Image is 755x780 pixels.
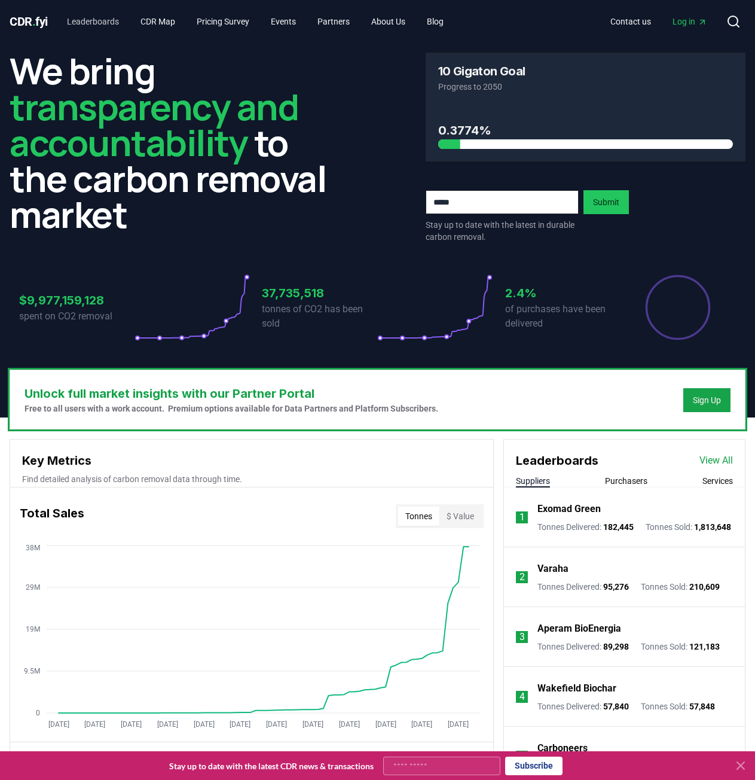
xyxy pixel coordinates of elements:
[26,544,40,552] tspan: 38M
[537,641,629,653] p: Tonnes Delivered :
[505,302,620,331] p: of purchases have been delivered
[603,702,629,711] span: 57,840
[519,570,525,584] p: 2
[26,625,40,633] tspan: 19M
[362,11,415,32] a: About Us
[131,11,185,32] a: CDR Map
[261,11,305,32] a: Events
[19,291,135,309] h3: $9,977,159,128
[519,630,525,644] p: 3
[537,741,588,755] a: Carboneers
[646,521,731,533] p: Tonnes Sold :
[702,475,733,487] button: Services
[699,453,733,468] a: View All
[157,720,178,729] tspan: [DATE]
[194,720,215,729] tspan: [DATE]
[537,502,601,516] a: Exomad Green
[601,11,661,32] a: Contact us
[644,274,711,341] div: Percentage of sales delivered
[302,720,323,729] tspan: [DATE]
[32,14,36,29] span: .
[516,475,550,487] button: Suppliers
[10,14,48,29] span: CDR fyi
[22,452,481,470] h3: Key Metrics
[641,641,720,653] p: Tonnes Sold :
[426,219,579,243] p: Stay up to date with the latest in durable carbon removal.
[537,581,629,593] p: Tonnes Delivered :
[641,700,715,712] p: Tonnes Sold :
[438,65,525,77] h3: 10 Gigaton Goal
[26,583,40,592] tspan: 29M
[266,720,287,729] tspan: [DATE]
[641,581,720,593] p: Tonnes Sold :
[537,562,568,576] a: Varaha
[694,522,731,532] span: 1,813,648
[438,81,733,93] p: Progress to 2050
[375,720,396,729] tspan: [DATE]
[673,16,707,28] span: Log in
[519,690,525,704] p: 4
[308,11,359,32] a: Partners
[121,720,142,729] tspan: [DATE]
[439,507,481,526] button: $ Value
[583,190,629,214] button: Submit
[25,403,438,415] p: Free to all users with a work account. Premium options available for Data Partners and Platform S...
[505,284,620,302] h3: 2.4%
[19,309,135,324] p: spent on CO2 removal
[605,475,647,487] button: Purchasers
[48,720,69,729] tspan: [DATE]
[411,720,432,729] tspan: [DATE]
[57,11,129,32] a: Leaderboards
[187,11,259,32] a: Pricing Survey
[339,720,360,729] tspan: [DATE]
[537,681,616,696] a: Wakefield Biochar
[36,709,40,717] tspan: 0
[693,394,721,406] a: Sign Up
[84,720,105,729] tspan: [DATE]
[57,11,453,32] nav: Main
[689,642,720,651] span: 121,183
[663,11,717,32] a: Log in
[230,720,250,729] tspan: [DATE]
[516,452,598,470] h3: Leaderboards
[10,82,298,167] span: transparency and accountability
[398,507,439,526] button: Tonnes
[603,582,629,592] span: 95,276
[689,702,715,711] span: 57,848
[438,121,733,139] h3: 0.3774%
[537,621,621,636] a: Aperam BioEnergia
[22,473,481,485] p: Find detailed analysis of carbon removal data through time.
[25,385,438,403] h3: Unlock full market insights with our Partner Portal
[10,13,48,30] a: CDR.fyi
[689,582,720,592] span: 210,609
[603,642,629,651] span: 89,298
[10,53,330,232] h2: We bring to the carbon removal market
[448,720,469,729] tspan: [DATE]
[603,522,634,532] span: 182,445
[262,284,377,302] h3: 37,735,518
[519,510,525,525] p: 1
[20,504,84,528] h3: Total Sales
[417,11,453,32] a: Blog
[537,700,629,712] p: Tonnes Delivered :
[519,749,525,764] p: 5
[601,11,717,32] nav: Main
[537,521,634,533] p: Tonnes Delivered :
[683,388,730,412] button: Sign Up
[262,302,377,331] p: tonnes of CO2 has been sold
[24,667,40,675] tspan: 9.5M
